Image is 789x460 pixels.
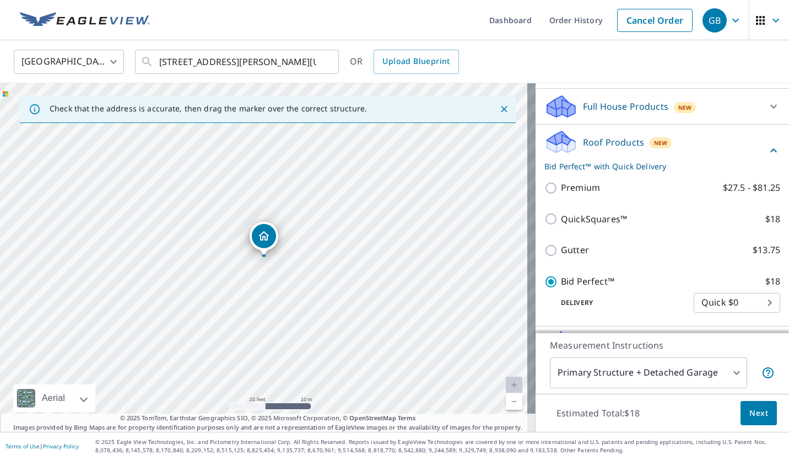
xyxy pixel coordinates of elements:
[6,442,40,450] a: Terms of Use
[14,46,124,77] div: [GEOGRAPHIC_DATA]
[749,406,768,420] span: Next
[561,212,627,226] p: QuickSquares™
[702,8,727,33] div: GB
[723,181,780,195] p: $27.5 - $81.25
[544,331,780,357] div: Solar ProductsNew
[382,55,450,68] span: Upload Blueprint
[120,414,416,423] span: © 2025 TomTom, Earthstar Geographics SIO, © 2025 Microsoft Corporation, ©
[374,50,458,74] a: Upload Blueprint
[39,384,68,412] div: Aerial
[753,243,780,257] p: $13.75
[544,129,780,172] div: Roof ProductsNewBid Perfect™ with Quick Delivery
[561,181,600,195] p: Premium
[550,357,747,388] div: Primary Structure + Detached Garage
[544,93,780,120] div: Full House ProductsNew
[741,401,777,426] button: Next
[583,136,644,149] p: Roof Products
[250,222,278,256] div: Dropped pin, building 1, Residential property, 3011 Adam Keeling Rd Virginia Beach, VA 23454
[583,100,668,113] p: Full House Products
[506,377,522,393] a: Current Level 20, Zoom In Disabled
[548,401,649,425] p: Estimated Total: $18
[761,366,775,379] span: Your report will include the primary structure and a detached garage if one exists.
[349,414,396,422] a: OpenStreetMap
[617,9,693,32] a: Cancel Order
[398,414,416,422] a: Terms
[20,12,150,29] img: EV Logo
[765,212,780,226] p: $18
[497,102,511,116] button: Close
[654,138,668,147] span: New
[13,384,95,412] div: Aerial
[159,46,316,77] input: Search by address or latitude-longitude
[544,298,694,308] p: Delivery
[50,104,367,114] p: Check that the address is accurate, then drag the marker over the correct structure.
[43,442,79,450] a: Privacy Policy
[765,275,780,288] p: $18
[550,339,775,352] p: Measurement Instructions
[6,443,79,450] p: |
[694,287,780,318] div: Quick $0
[678,103,692,112] span: New
[561,243,589,257] p: Gutter
[544,161,767,172] p: Bid Perfect™ with Quick Delivery
[506,393,522,410] a: Current Level 20, Zoom Out
[350,50,459,74] div: OR
[95,438,783,454] p: © 2025 Eagle View Technologies, Inc. and Pictometry International Corp. All Rights Reserved. Repo...
[561,275,614,288] p: Bid Perfect™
